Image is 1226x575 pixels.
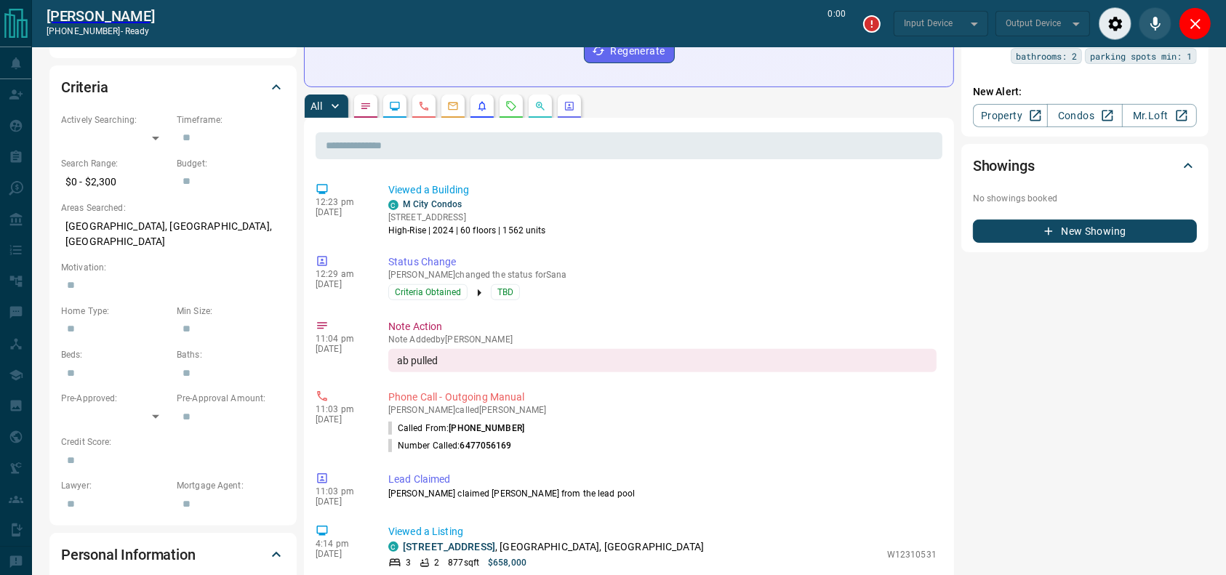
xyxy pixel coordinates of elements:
p: [PERSON_NAME] claimed [PERSON_NAME] from the lead pool [388,487,937,500]
span: ready [125,26,150,36]
p: Note Action [388,319,937,334]
span: TBD [497,285,513,299]
p: 0:00 [828,7,846,40]
p: Lead Claimed [388,472,937,487]
p: No showings booked [973,192,1197,205]
p: [GEOGRAPHIC_DATA], [GEOGRAPHIC_DATA], [GEOGRAPHIC_DATA] [61,214,285,254]
p: $0 - $2,300 [61,170,169,194]
p: 12:23 pm [316,197,366,207]
p: Timeframe: [177,113,285,126]
svg: Calls [418,100,430,112]
p: [DATE] [316,207,366,217]
p: Budget: [177,157,285,170]
p: Search Range: [61,157,169,170]
p: New Alert: [973,84,1197,100]
p: [PERSON_NAME] changed the status for Sana [388,270,937,280]
p: Lawyer: [61,479,169,492]
a: M City Condos [403,199,462,209]
p: , [GEOGRAPHIC_DATA], [GEOGRAPHIC_DATA] [403,539,704,555]
p: Areas Searched: [61,201,285,214]
span: 6477056169 [460,441,512,451]
p: Baths: [177,348,285,361]
p: [PERSON_NAME] called [PERSON_NAME] [388,405,937,415]
p: Home Type: [61,305,169,318]
svg: Emails [447,100,459,112]
div: Showings [973,148,1197,183]
p: Note Added by [PERSON_NAME] [388,334,937,345]
p: [DATE] [316,549,366,559]
p: [DATE] [316,279,366,289]
div: Audio Settings [1099,7,1131,40]
p: Motivation: [61,261,285,274]
p: All [310,101,322,111]
p: High-Rise | 2024 | 60 floors | 1562 units [388,224,546,237]
p: 11:03 pm [316,404,366,414]
p: [DATE] [316,414,366,425]
button: New Showing [973,220,1197,243]
p: W12310531 [887,548,937,561]
p: Called From: [388,422,524,435]
a: [PERSON_NAME] [47,7,155,25]
p: 4:14 pm [316,539,366,549]
p: $658,000 [488,556,526,569]
svg: Requests [505,100,517,112]
h2: Showings [973,154,1035,177]
div: ab pulled [388,349,937,372]
svg: Lead Browsing Activity [389,100,401,112]
svg: Opportunities [534,100,546,112]
div: Criteria [61,70,285,105]
p: 12:29 am [316,269,366,279]
p: 877 sqft [448,556,479,569]
p: 2 [434,556,439,569]
svg: Notes [360,100,372,112]
div: Mute [1139,7,1171,40]
div: Personal Information [61,537,285,572]
p: 11:03 pm [316,486,366,496]
p: Status Change [388,254,937,270]
p: 3 [406,556,411,569]
svg: Listing Alerts [476,100,488,112]
p: Min Size: [177,305,285,318]
p: Credit Score: [61,435,285,449]
p: [DATE] [316,344,366,354]
p: Pre-Approval Amount: [177,392,285,405]
p: Beds: [61,348,169,361]
p: Mortgage Agent: [177,479,285,492]
p: Viewed a Listing [388,524,937,539]
div: Close [1179,7,1211,40]
p: Actively Searching: [61,113,169,126]
a: Condos [1047,104,1122,127]
p: Phone Call - Outgoing Manual [388,390,937,405]
a: Property [973,104,1048,127]
a: Mr.Loft [1122,104,1197,127]
p: Pre-Approved: [61,392,169,405]
p: [DATE] [316,496,366,507]
h2: Personal Information [61,543,196,566]
p: [PHONE_NUMBER] - [47,25,155,38]
button: Regenerate [584,39,675,63]
p: [STREET_ADDRESS] [388,211,546,224]
span: bathrooms: 2 [1016,49,1077,63]
span: [PHONE_NUMBER] [449,423,524,433]
span: parking spots min: 1 [1090,49,1192,63]
svg: Agent Actions [564,100,575,112]
p: Number Called: [388,439,512,452]
span: Criteria Obtained [395,285,461,299]
div: condos.ca [388,200,398,210]
h2: Criteria [61,76,108,99]
div: condos.ca [388,542,398,552]
p: 11:04 pm [316,334,366,344]
p: Viewed a Building [388,182,937,198]
a: [STREET_ADDRESS] [403,541,495,552]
